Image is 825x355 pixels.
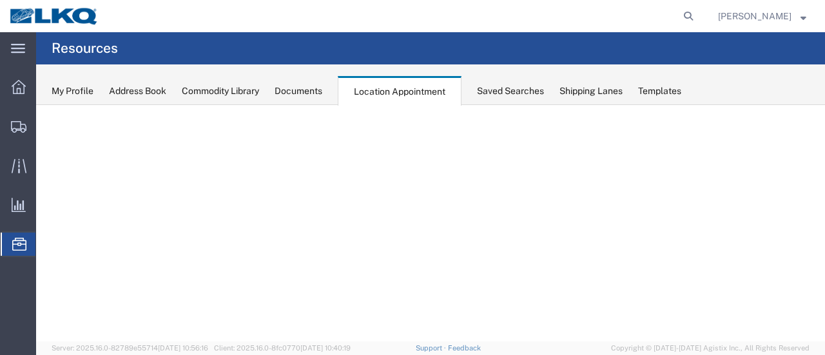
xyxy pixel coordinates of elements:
div: Address Book [109,84,166,98]
img: logo [9,6,99,26]
div: Saved Searches [477,84,544,98]
span: Copyright © [DATE]-[DATE] Agistix Inc., All Rights Reserved [611,343,810,354]
div: Location Appointment [338,76,461,106]
a: Support [416,344,448,352]
div: Shipping Lanes [559,84,623,98]
div: Commodity Library [182,84,259,98]
span: Client: 2025.16.0-8fc0770 [214,344,351,352]
span: Server: 2025.16.0-82789e55714 [52,344,208,352]
h4: Resources [52,32,118,64]
div: Documents [275,84,322,98]
div: My Profile [52,84,93,98]
span: [DATE] 10:56:16 [158,344,208,352]
button: [PERSON_NAME] [717,8,807,24]
span: Sopha Sam [718,9,791,23]
span: [DATE] 10:40:19 [300,344,351,352]
iframe: FS Legacy Container [36,105,825,341]
div: Templates [638,84,681,98]
a: Feedback [448,344,481,352]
